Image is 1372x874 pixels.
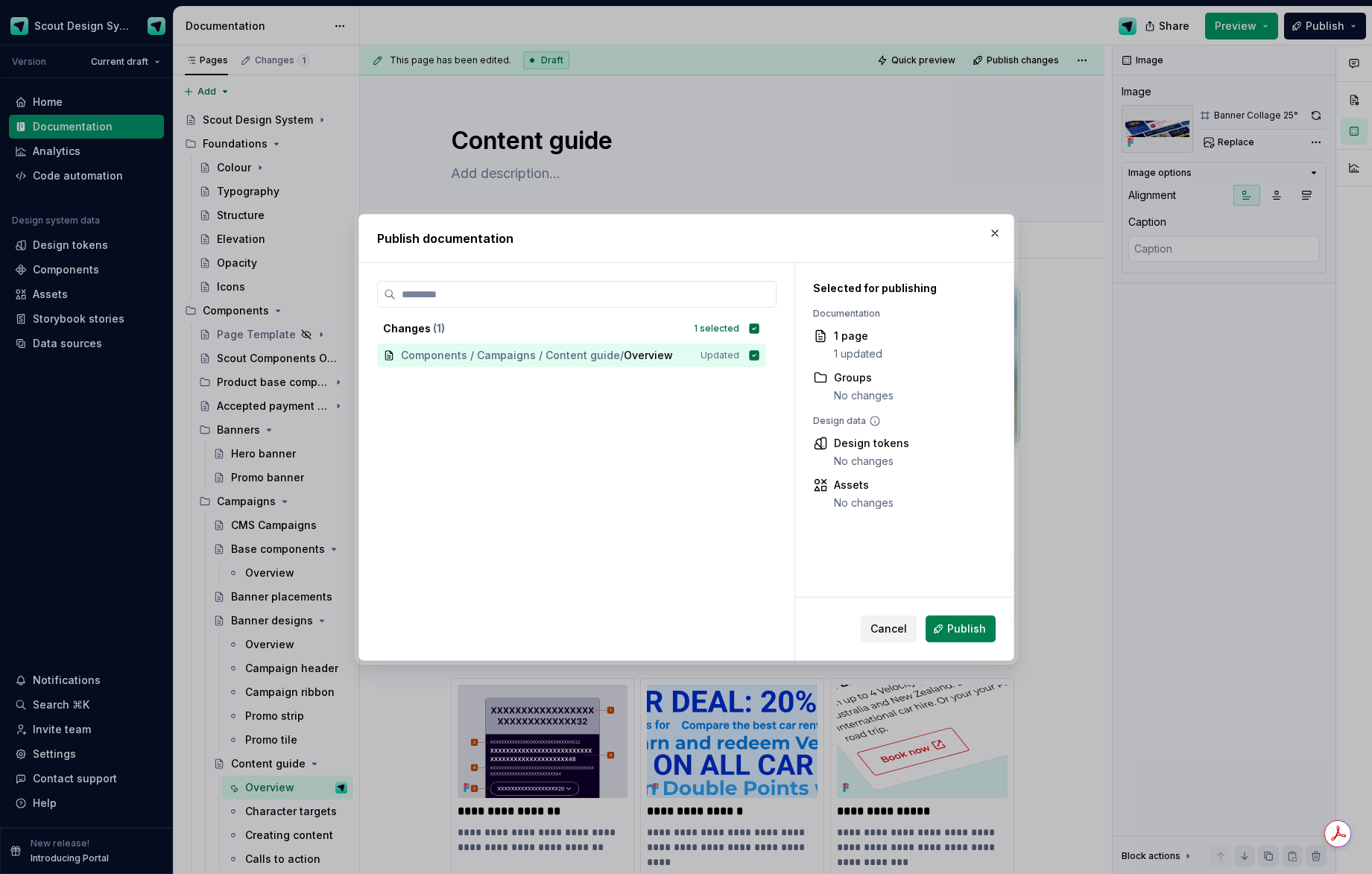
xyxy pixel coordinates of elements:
[834,388,894,403] div: No changes
[834,436,909,451] div: Design tokens
[377,229,996,247] h2: Publish documentation
[861,615,917,642] button: Cancel
[926,615,996,642] button: Publish
[620,348,624,363] span: /
[813,281,988,296] div: Selected for publishing
[624,348,673,363] span: Overview
[834,454,909,469] div: No changes
[383,321,685,336] div: Changes
[834,329,882,343] div: 1 page
[813,415,988,427] div: Design data
[433,322,445,335] span: ( 1 )
[701,349,739,361] span: Updated
[834,370,894,385] div: Groups
[834,478,894,493] div: Assets
[834,346,882,361] div: 1 updated
[401,348,620,363] span: Components / Campaigns / Content guide
[834,495,894,510] div: No changes
[870,621,907,636] span: Cancel
[813,308,988,320] div: Documentation
[947,621,986,636] span: Publish
[694,323,739,335] div: 1 selected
